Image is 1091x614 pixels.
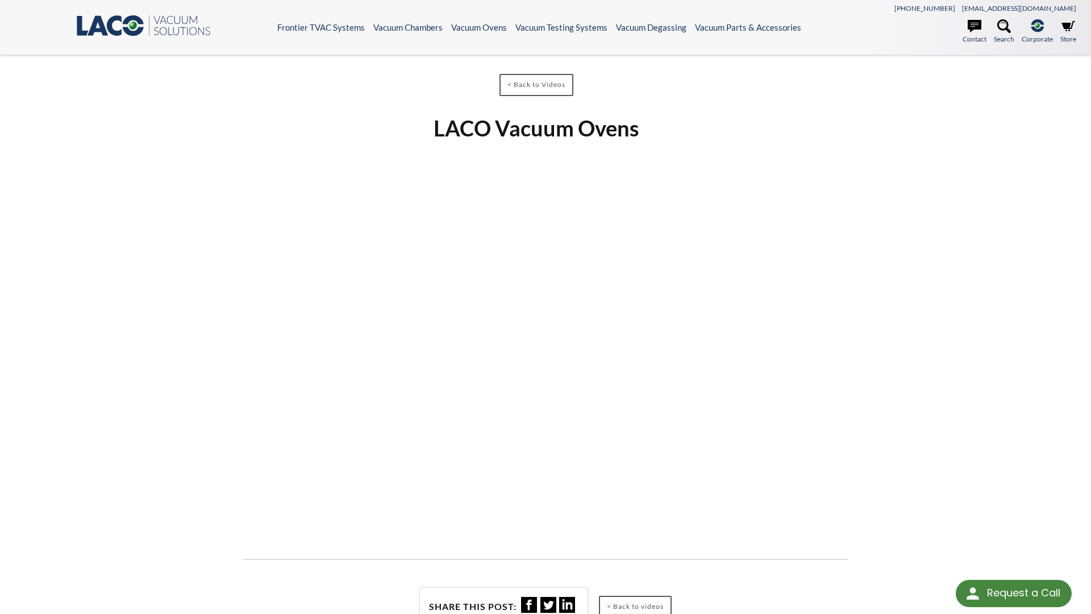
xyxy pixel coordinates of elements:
img: round button [964,584,982,603]
a: Contact [963,19,986,44]
a: Vacuum Testing Systems [515,22,607,32]
a: Search [994,19,1014,44]
a: Vacuum Chambers [373,22,443,32]
div: Request a Call [956,580,1072,607]
span: Corporate [1022,34,1053,44]
a: < Back to Videos [499,74,573,96]
a: Frontier TVAC Systems [277,22,365,32]
a: [PHONE_NUMBER] [894,4,955,13]
a: [EMAIL_ADDRESS][DOMAIN_NAME] [962,4,1076,13]
a: Vacuum Ovens [451,22,507,32]
a: Vacuum Parts & Accessories [695,22,801,32]
div: Request a Call [987,580,1060,606]
h4: Share this post: [429,601,517,613]
a: Vacuum Degassing [616,22,686,32]
h1: LACO Vacuum Ovens [335,114,738,142]
div: LVO Series Vacuum Ovens description and header [236,179,855,541]
a: Store [1060,19,1076,44]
